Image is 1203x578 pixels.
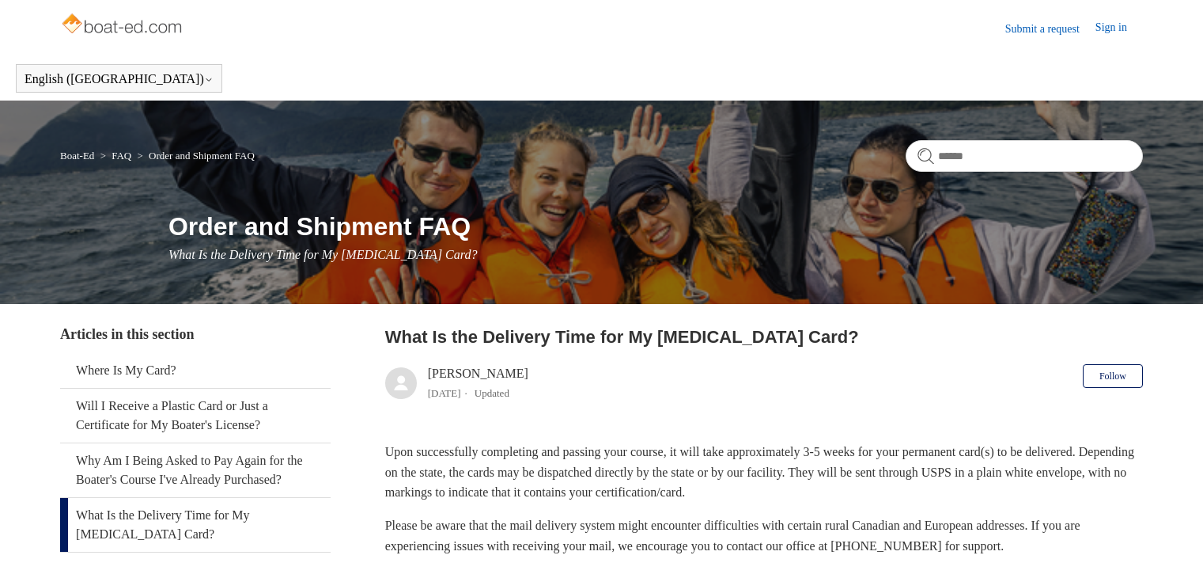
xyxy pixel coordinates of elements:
[60,389,331,443] a: Will I Receive a Plastic Card or Just a Certificate for My Boater's License?
[168,248,477,261] span: What Is the Delivery Time for My [MEDICAL_DATA] Card?
[60,326,194,342] span: Articles in this section
[149,150,255,162] a: Order and Shipment FAQ
[97,150,134,162] li: FAQ
[168,207,1143,245] h1: Order and Shipment FAQ
[60,150,97,162] li: Boat-Ed
[428,387,461,399] time: 05/09/2024, 13:28
[385,324,1143,350] h2: What Is the Delivery Time for My Boating Card?
[112,150,131,162] a: FAQ
[385,515,1143,556] p: Please be aware that the mail delivery system might encounter difficulties with certain rural Can...
[60,353,331,388] a: Where Is My Card?
[475,387,509,399] li: Updated
[25,72,214,86] button: English ([GEOGRAPHIC_DATA])
[1095,19,1143,38] a: Sign in
[1150,525,1191,566] div: Live chat
[385,442,1143,503] p: Upon successfully completing and passing your course, it will take approximately 3-5 weeks for yo...
[60,10,186,41] img: Boat-Ed Help Center home page
[428,364,528,402] div: [PERSON_NAME]
[1083,364,1143,388] button: Follow Article
[134,150,255,162] li: Order and Shipment FAQ
[60,443,331,497] a: Why Am I Being Asked to Pay Again for the Boater's Course I've Already Purchased?
[1005,21,1095,37] a: Submit a request
[906,140,1143,172] input: Search
[60,150,94,162] a: Boat-Ed
[60,498,331,552] a: What Is the Delivery Time for My [MEDICAL_DATA] Card?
